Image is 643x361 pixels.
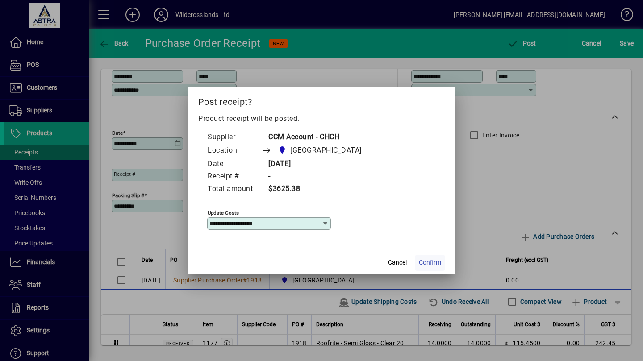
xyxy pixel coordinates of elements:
[198,113,445,124] p: Product receipt will be posted.
[207,131,262,144] td: Supplier
[262,183,379,195] td: $3625.38
[262,170,379,183] td: -
[207,158,262,170] td: Date
[207,183,262,195] td: Total amount
[388,258,407,267] span: Cancel
[208,209,239,216] mat-label: Update costs
[383,255,412,271] button: Cancel
[207,144,262,158] td: Location
[207,170,262,183] td: Receipt #
[276,144,365,157] span: Christchurch
[188,87,455,113] h2: Post receipt?
[262,158,379,170] td: [DATE]
[290,145,362,156] span: [GEOGRAPHIC_DATA]
[415,255,445,271] button: Confirm
[419,258,441,267] span: Confirm
[262,131,379,144] td: CCM Account - CHCH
